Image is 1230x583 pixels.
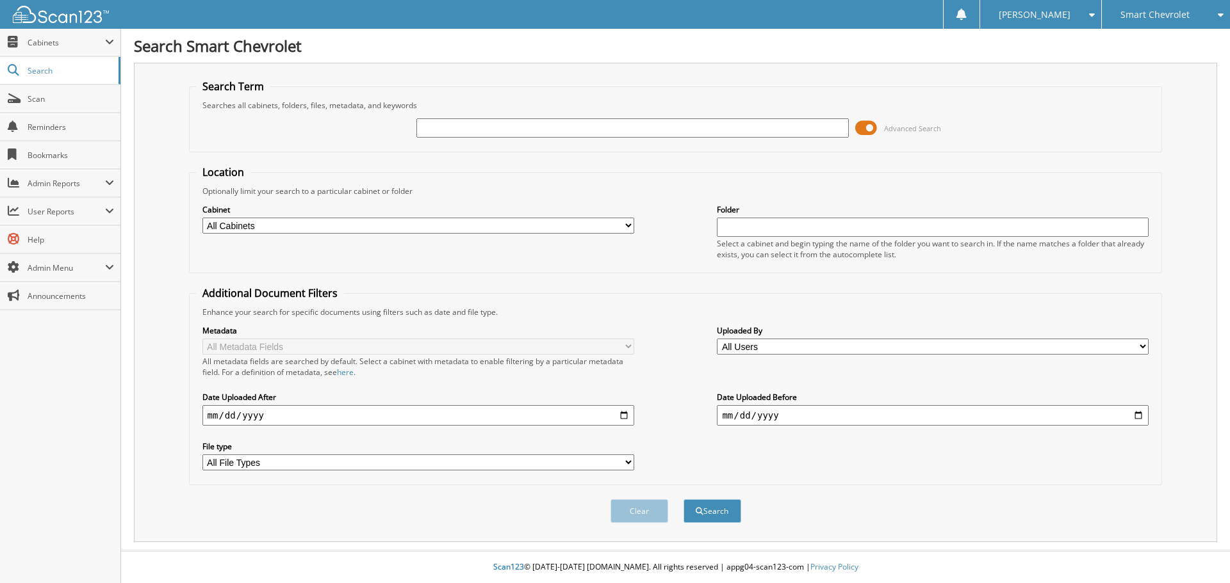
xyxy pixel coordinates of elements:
label: Date Uploaded Before [717,392,1149,403]
div: Optionally limit your search to a particular cabinet or folder [196,186,1156,196]
label: Date Uploaded After [202,392,634,403]
div: All metadata fields are searched by default. Select a cabinet with metadata to enable filtering b... [202,356,634,378]
label: Folder [717,204,1149,215]
span: Cabinets [28,37,105,48]
label: File type [202,441,634,452]
span: [PERSON_NAME] [999,11,1070,19]
span: Search [28,65,112,76]
label: Metadata [202,325,634,336]
label: Uploaded By [717,325,1149,336]
input: end [717,405,1149,426]
div: Select a cabinet and begin typing the name of the folder you want to search in. If the name match... [717,238,1149,260]
div: Enhance your search for specific documents using filters such as date and file type. [196,307,1156,317]
span: Announcements [28,291,114,301]
img: scan123-logo-white.svg [13,6,109,23]
span: User Reports [28,206,105,217]
span: Smart Chevrolet [1120,11,1190,19]
button: Search [684,499,741,523]
span: Scan [28,93,114,104]
button: Clear [611,499,668,523]
div: Searches all cabinets, folders, files, metadata, and keywords [196,100,1156,111]
legend: Location [196,165,250,179]
span: Advanced Search [884,124,941,133]
span: Reminders [28,122,114,132]
label: Cabinet [202,204,634,215]
h1: Search Smart Chevrolet [134,35,1217,56]
a: here [337,367,354,378]
span: Admin Reports [28,178,105,189]
a: Privacy Policy [810,561,858,572]
legend: Additional Document Filters [196,286,344,300]
span: Admin Menu [28,262,105,273]
span: Bookmarks [28,150,114,161]
legend: Search Term [196,79,270,93]
span: Scan123 [493,561,524,572]
input: start [202,405,634,426]
span: Help [28,234,114,245]
div: © [DATE]-[DATE] [DOMAIN_NAME]. All rights reserved | appg04-scan123-com | [121,552,1230,583]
